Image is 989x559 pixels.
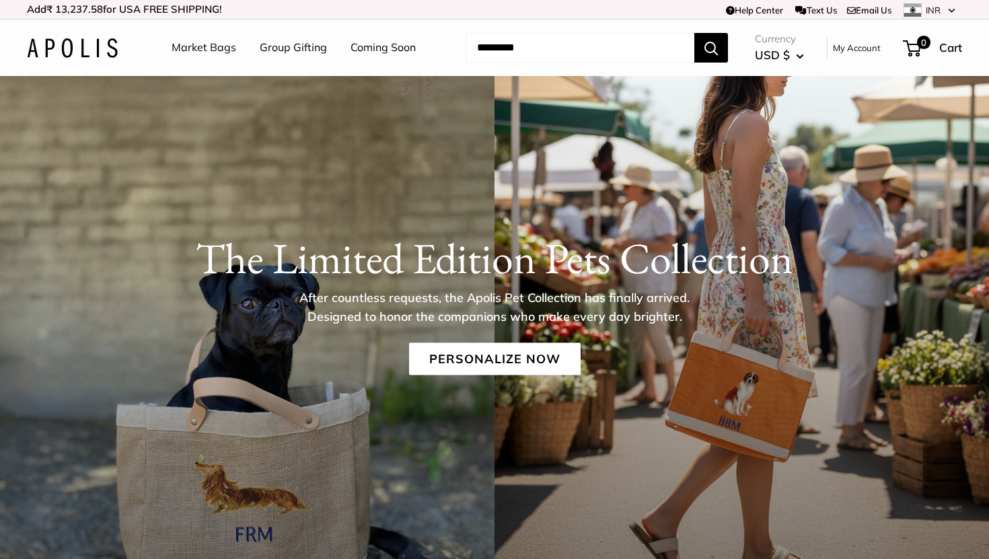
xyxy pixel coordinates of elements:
[926,5,941,15] span: INR
[276,288,713,326] p: After countless requests, the Apolis Pet Collection has finally arrived. Designed to honor the co...
[260,38,327,58] a: Group Gifting
[27,38,118,58] img: Apolis
[939,40,962,54] span: Cart
[917,36,930,49] span: 0
[904,37,962,59] a: 0 Cart
[46,3,103,15] span: ₹ 13,237.58
[466,33,694,63] input: Search...
[755,30,804,48] span: Currency
[755,44,804,66] button: USD $
[172,38,236,58] a: Market Bags
[27,232,962,283] h1: The Limited Edition Pets Collection
[755,48,790,62] span: USD $
[726,5,783,15] a: Help Center
[409,342,581,375] a: Personalize Now
[351,38,416,58] a: Coming Soon
[795,5,836,15] a: Text Us
[694,33,728,63] button: Search
[847,5,891,15] a: Email Us
[833,40,881,56] a: My Account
